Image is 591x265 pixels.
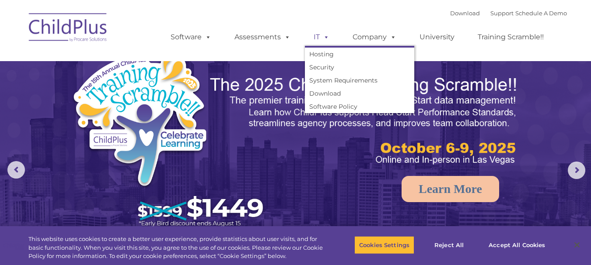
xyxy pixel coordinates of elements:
[484,236,550,254] button: Accept All Cookies
[28,235,325,261] div: This website uses cookies to create a better user experience, provide statistics about user visit...
[305,74,414,87] a: System Requirements
[411,28,463,46] a: University
[226,28,299,46] a: Assessments
[162,28,220,46] a: Software
[305,28,338,46] a: IT
[24,7,112,51] img: ChildPlus by Procare Solutions
[515,10,567,17] a: Schedule A Demo
[469,28,553,46] a: Training Scramble!!
[305,48,414,61] a: Hosting
[490,10,514,17] a: Support
[402,176,499,202] a: Learn More
[567,235,587,255] button: Close
[344,28,405,46] a: Company
[422,236,476,254] button: Reject All
[354,236,414,254] button: Cookies Settings
[305,61,414,74] a: Security
[305,100,414,113] a: Software Policy
[450,10,480,17] a: Download
[450,10,567,17] font: |
[305,87,414,100] a: Download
